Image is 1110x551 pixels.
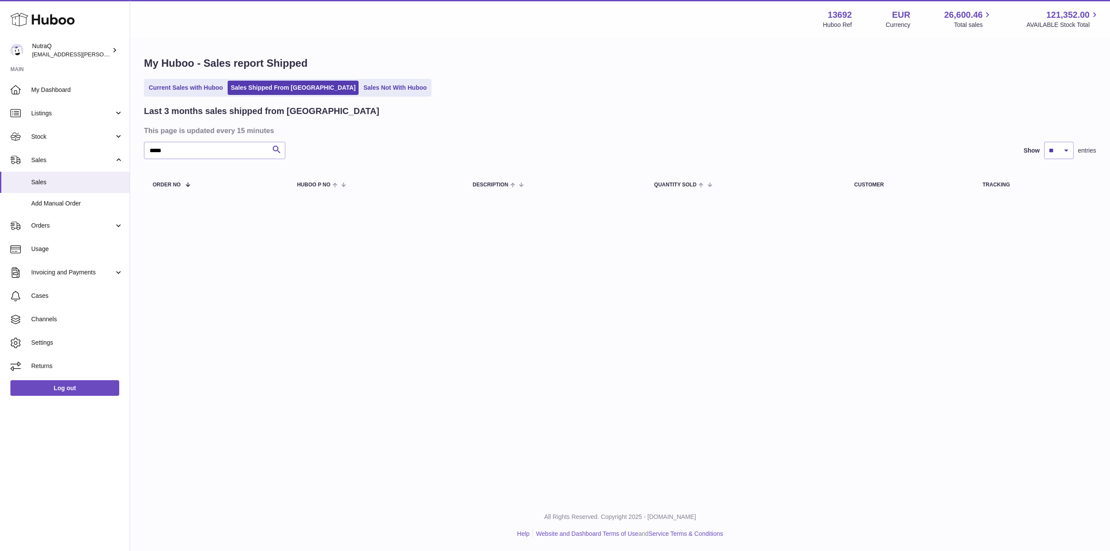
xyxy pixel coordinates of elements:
[31,339,123,347] span: Settings
[146,81,226,95] a: Current Sales with Huboo
[892,9,910,21] strong: EUR
[31,292,123,300] span: Cases
[944,9,983,21] span: 26,600.46
[137,513,1103,521] p: All Rights Reserved. Copyright 2025 - [DOMAIN_NAME]
[1026,21,1100,29] span: AVAILABLE Stock Total
[31,315,123,323] span: Channels
[31,133,114,141] span: Stock
[144,126,1094,135] h3: This page is updated every 15 minutes
[517,530,530,537] a: Help
[473,182,508,188] span: Description
[10,44,23,57] img: odd.nordahl@nutraq.com
[31,156,114,164] span: Sales
[31,109,114,117] span: Listings
[144,105,379,117] h2: Last 3 months sales shipped from [GEOGRAPHIC_DATA]
[153,182,181,188] span: Order No
[10,380,119,396] a: Log out
[32,42,110,59] div: NutraQ
[1026,9,1100,29] a: 121,352.00 AVAILABLE Stock Total
[297,182,330,188] span: Huboo P no
[828,9,852,21] strong: 13692
[533,530,723,538] li: and
[31,268,114,277] span: Invoicing and Payments
[360,81,430,95] a: Sales Not With Huboo
[1024,147,1040,155] label: Show
[983,182,1087,188] div: Tracking
[886,21,911,29] div: Currency
[31,86,123,94] span: My Dashboard
[654,182,697,188] span: Quantity Sold
[649,530,723,537] a: Service Terms & Conditions
[31,362,123,370] span: Returns
[144,56,1096,70] h1: My Huboo - Sales report Shipped
[1078,147,1096,155] span: entries
[954,21,992,29] span: Total sales
[228,81,359,95] a: Sales Shipped From [GEOGRAPHIC_DATA]
[1046,9,1090,21] span: 121,352.00
[31,178,123,186] span: Sales
[32,51,174,58] span: [EMAIL_ADDRESS][PERSON_NAME][DOMAIN_NAME]
[944,9,992,29] a: 26,600.46 Total sales
[31,245,123,253] span: Usage
[31,199,123,208] span: Add Manual Order
[31,222,114,230] span: Orders
[854,182,965,188] div: Customer
[823,21,852,29] div: Huboo Ref
[536,530,638,537] a: Website and Dashboard Terms of Use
